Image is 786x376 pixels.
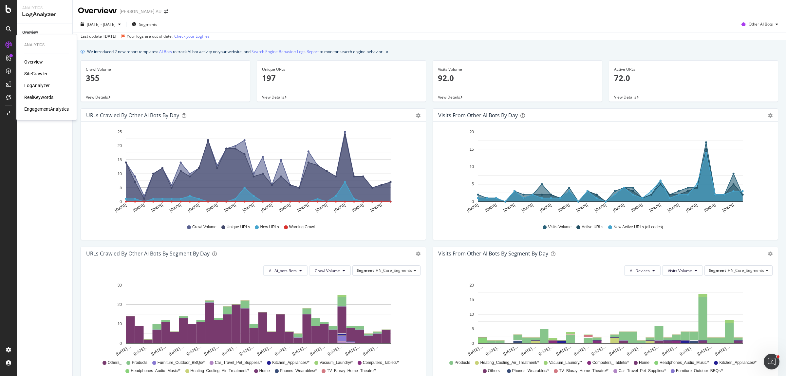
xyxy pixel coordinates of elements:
[709,268,726,273] span: Segment
[262,72,421,84] p: 197
[549,360,582,366] span: Vacuum_Laundry/*
[484,203,497,213] text: [DATE]
[470,164,474,169] text: 10
[120,8,161,15] div: [PERSON_NAME] AU
[87,22,116,27] span: [DATE] - [DATE]
[227,224,250,230] span: Unique URLs
[639,360,649,366] span: Home
[131,368,180,374] span: Headphones_Audio_Music/*
[252,48,319,55] a: Search Engine Behavior: Logs Report
[685,203,698,213] text: [DATE]
[416,252,421,256] div: gear
[728,268,764,273] span: HN_Core_Segments
[280,368,317,374] span: Phones_Wearables/*
[357,268,374,273] span: Segment
[22,11,67,18] div: LogAnalyzer
[118,322,122,327] text: 10
[24,59,43,65] div: Overview
[260,203,273,213] text: [DATE]
[719,360,756,366] span: Kitchen_Appliances/*
[289,224,315,230] span: Warning Crawl
[118,302,122,307] text: 20
[363,360,399,366] span: Computers_Tablets/*
[619,368,666,374] span: Car_Travel_Pet_Supplies/*
[438,112,518,119] div: Visits from Other AI Bots by day
[118,158,122,162] text: 15
[272,360,309,366] span: Kitchen_Appliances/*
[749,21,773,27] span: Other AI Bots
[703,203,717,213] text: [DATE]
[438,66,597,72] div: Visits Volume
[86,127,417,218] svg: A chart.
[187,203,200,213] text: [DATE]
[174,33,210,39] a: Check your Logfiles
[78,19,123,29] button: [DATE] - [DATE]
[370,203,383,213] text: [DATE]
[315,203,328,213] text: [DATE]
[676,368,723,374] span: Furniture_Outdoor_BBQs/*
[614,66,773,72] div: Active URLs
[278,203,291,213] text: [DATE]
[333,203,346,213] text: [DATE]
[613,224,663,230] span: New Active URLs (all codes)
[86,72,245,84] p: 355
[127,33,173,39] div: Your logs are out of date.
[114,203,127,213] text: [DATE]
[470,147,474,152] text: 15
[269,268,297,273] span: All Ai_bots Bots
[472,182,474,187] text: 5
[86,281,417,357] div: A chart.
[455,360,470,366] span: Products
[376,268,412,273] span: HN_Core_Segments
[151,203,164,213] text: [DATE]
[24,82,50,89] div: LogAnalyzer
[205,203,218,213] text: [DATE]
[470,297,474,302] text: 15
[470,312,474,317] text: 10
[594,203,607,213] text: [DATE]
[24,106,69,112] a: EngagementAnalytics
[614,94,636,100] span: View Details
[438,127,769,218] div: A chart.
[582,224,603,230] span: Active URLs
[22,5,67,11] div: Analytics
[86,66,245,72] div: Crawl Volume
[24,70,47,77] a: SiteCrawler
[120,185,122,190] text: 5
[768,252,773,256] div: gear
[22,29,38,36] div: Overview
[86,112,179,119] div: URLs Crawled by Other AI Bots by day
[159,48,172,55] a: AI Bots
[472,327,474,331] text: 5
[81,48,778,55] div: info banner
[164,9,168,14] div: arrow-right-arrow-left
[260,224,279,230] span: New URLs
[438,94,460,100] span: View Details
[24,42,69,48] div: Analytics
[351,203,365,213] text: [DATE]
[470,130,474,134] text: 20
[612,203,625,213] text: [DATE]
[108,360,122,366] span: Others_
[384,47,390,56] button: close banner
[768,113,773,118] div: gear
[103,33,116,39] div: [DATE]
[722,203,735,213] text: [DATE]
[262,94,284,100] span: View Details
[297,203,310,213] text: [DATE]
[86,94,108,100] span: View Details
[87,48,384,55] div: We introduced 2 new report templates: to track AI bot activity on your website, and to monitor se...
[438,281,769,357] svg: A chart.
[118,172,122,176] text: 10
[24,94,53,101] a: RealKeywords
[215,360,262,366] span: Car_Travel_Pet_Supplies/*
[120,199,122,204] text: 0
[81,33,210,39] div: Last update
[559,368,608,374] span: TV_Bluray_Home_Theatre/*
[488,368,502,374] span: Others_
[539,203,552,213] text: [DATE]
[242,203,255,213] text: [DATE]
